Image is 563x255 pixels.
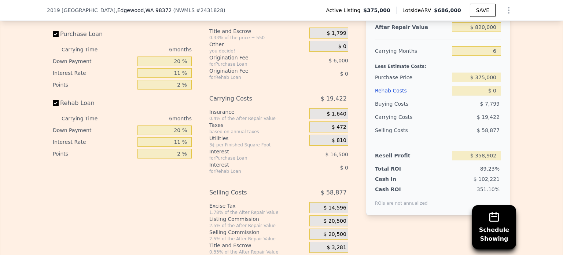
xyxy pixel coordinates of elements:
span: $ 102,221 [474,176,500,182]
div: Carrying Costs [209,92,291,105]
div: Carrying Months [375,44,449,58]
div: Resell Profit [375,149,449,162]
span: # 2431828 [196,7,223,13]
div: 0.4% of the After Repair Value [209,116,306,121]
div: Interest [209,161,291,168]
div: Rehab Costs [375,84,449,97]
span: $686,000 [434,7,461,13]
div: Down Payment [53,55,135,67]
span: $ 16,500 [325,152,348,157]
div: Insurance [209,108,306,116]
div: Less Estimate Costs: [375,58,501,71]
div: Taxes [209,121,306,129]
span: $ 58,877 [477,127,500,133]
div: for Rehab Loan [209,74,291,80]
div: Carrying Time [62,113,109,124]
span: $375,000 [363,7,390,14]
button: ScheduleShowing [472,205,516,249]
div: Excise Tax [209,202,306,210]
button: SAVE [470,4,496,17]
span: $ 19,422 [321,92,347,105]
div: 0.33% of the price + 550 [209,35,306,41]
span: $ 0 [340,71,348,77]
div: 6 months [112,44,192,55]
button: Show Options [501,3,516,18]
span: $ 0 [338,43,346,50]
span: 351.10% [477,186,500,192]
div: Selling Commission [209,229,306,236]
div: 0.33% of the After Repair Value [209,249,306,255]
span: $ 6,000 [328,58,348,63]
div: 6 months [112,113,192,124]
div: Buying Costs [375,97,449,110]
div: Title and Escrow [209,28,306,35]
div: Cash ROI [375,186,428,193]
div: 2.5% of the After Repair Value [209,236,306,242]
span: 89.23% [480,166,500,172]
div: After Repair Value [375,21,449,34]
div: Purchase Price [375,71,449,84]
div: Selling Costs [375,124,449,137]
div: Carrying Costs [375,110,421,124]
span: $ 472 [332,124,346,131]
span: 2019 [GEOGRAPHIC_DATA] [47,7,115,14]
div: for Purchase Loan [209,61,291,67]
div: Interest Rate [53,136,135,148]
span: Lotside ARV [402,7,434,14]
span: , WA 98372 [144,7,172,13]
span: $ 20,500 [324,231,346,238]
input: Rehab Loan [53,100,59,106]
div: 1.78% of the After Repair Value [209,210,306,215]
div: Total ROI [375,165,421,172]
div: Utilities [209,135,306,142]
span: $ 810 [332,137,346,144]
div: Other [209,41,306,48]
div: 2.5% of the After Repair Value [209,223,306,229]
div: ROIs are not annualized [375,193,428,206]
div: based on annual taxes [209,129,306,135]
span: $ 14,596 [324,205,346,211]
span: $ 1,799 [327,30,346,37]
div: Carrying Time [62,44,109,55]
input: Purchase Loan [53,31,59,37]
span: $ 58,877 [321,186,347,199]
span: , Edgewood [115,7,172,14]
span: $ 19,422 [477,114,500,120]
div: 3¢ per Finished Square Foot [209,142,306,148]
div: for Purchase Loan [209,155,291,161]
div: Interest Rate [53,67,135,79]
div: ( ) [173,7,225,14]
div: Cash In [375,175,421,183]
div: Title and Escrow [209,242,306,249]
div: for Rehab Loan [209,168,291,174]
div: Points [53,148,135,160]
div: you decide! [209,48,306,54]
div: Down Payment [53,124,135,136]
span: $ 7,799 [480,101,500,107]
div: Selling Costs [209,186,291,199]
span: $ 0 [340,165,348,171]
div: Origination Fee [209,54,291,61]
div: Interest [209,148,291,155]
label: Purchase Loan [53,28,135,41]
span: NWMLS [175,7,195,13]
div: Origination Fee [209,67,291,74]
span: $ 1,640 [327,111,346,117]
span: $ 3,281 [327,244,346,251]
div: Points [53,79,135,91]
label: Rehab Loan [53,96,135,110]
span: $ 20,500 [324,218,346,225]
span: Active Listing [326,7,363,14]
div: Listing Commission [209,215,306,223]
